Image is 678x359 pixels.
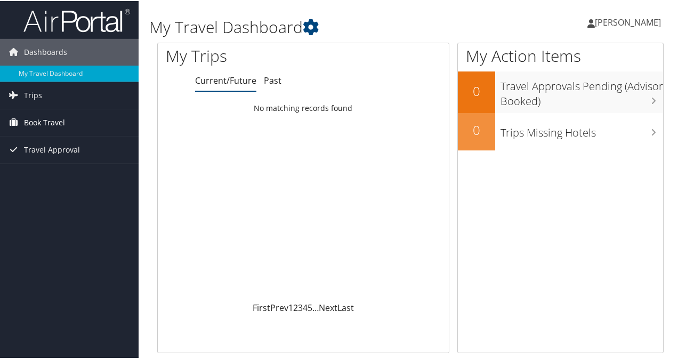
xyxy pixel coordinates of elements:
[293,301,298,313] a: 2
[458,81,495,99] h2: 0
[158,98,449,117] td: No matching records found
[458,70,663,111] a: 0Travel Approvals Pending (Advisor Booked)
[501,73,663,108] h3: Travel Approvals Pending (Advisor Booked)
[337,301,354,313] a: Last
[458,112,663,149] a: 0Trips Missing Hotels
[458,44,663,66] h1: My Action Items
[587,5,672,37] a: [PERSON_NAME]
[166,44,319,66] h1: My Trips
[501,119,663,139] h3: Trips Missing Hotels
[195,74,256,85] a: Current/Future
[24,81,42,108] span: Trips
[319,301,337,313] a: Next
[253,301,270,313] a: First
[23,7,130,32] img: airportal-logo.png
[303,301,308,313] a: 4
[288,301,293,313] a: 1
[24,108,65,135] span: Book Travel
[458,120,495,138] h2: 0
[308,301,312,313] a: 5
[24,135,80,162] span: Travel Approval
[298,301,303,313] a: 3
[264,74,281,85] a: Past
[270,301,288,313] a: Prev
[24,38,67,65] span: Dashboards
[595,15,661,27] span: [PERSON_NAME]
[312,301,319,313] span: …
[149,15,497,37] h1: My Travel Dashboard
